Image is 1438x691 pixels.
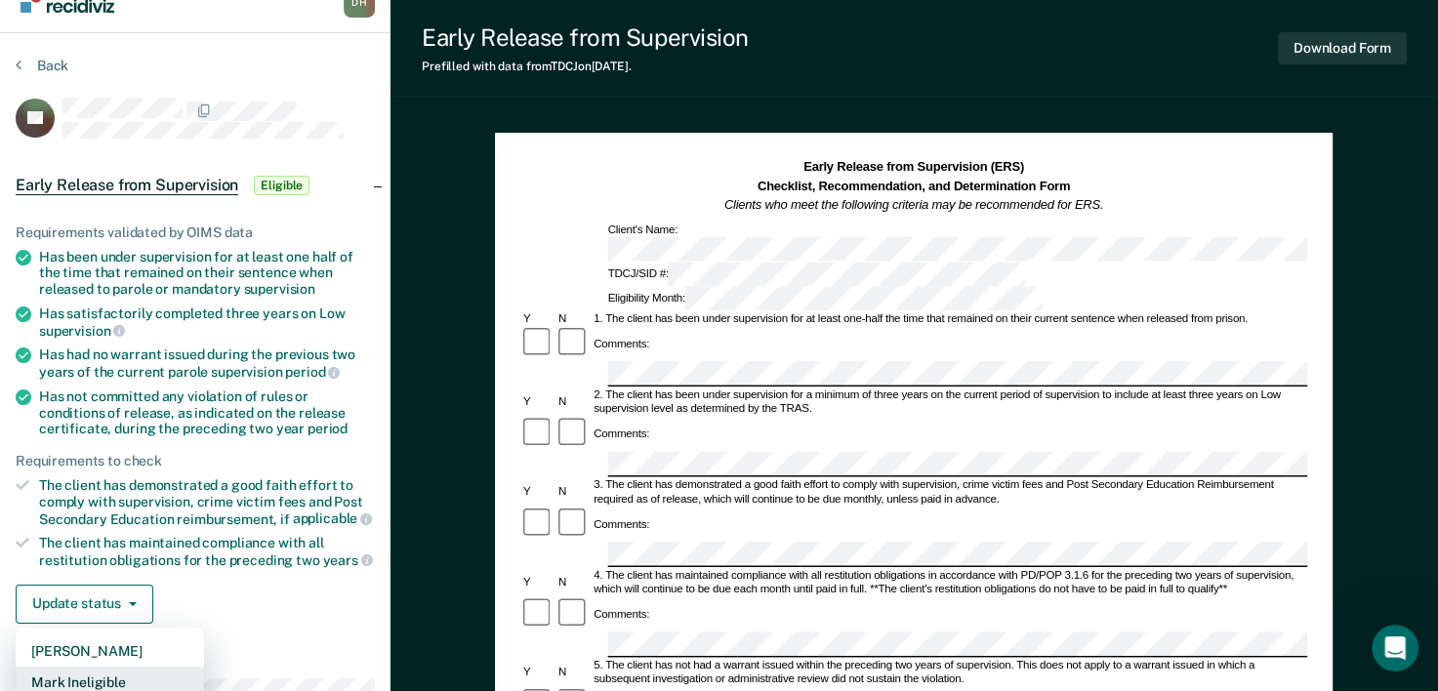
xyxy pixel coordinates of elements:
div: Y [520,576,555,589]
div: Has not committed any violation of rules or conditions of release, as indicated on the release ce... [39,388,375,437]
div: Comments: [592,337,653,350]
strong: Early Release from Supervision (ERS) [803,160,1024,174]
div: Comments: [592,427,653,441]
div: Y [520,395,555,409]
button: Update status [16,585,153,624]
span: applicable [293,510,372,526]
div: Y [520,486,555,500]
div: N [555,667,591,680]
div: Early Release from Supervision [422,23,749,52]
button: [PERSON_NAME] [16,635,204,667]
span: supervision [244,281,315,297]
span: period [285,364,340,380]
div: Comments: [592,607,653,621]
div: Has been under supervision for at least one half of the time that remained on their sentence when... [39,249,375,298]
em: Clients who meet the following criteria may be recommended for ERS. [724,198,1103,212]
div: The client has demonstrated a good faith effort to comply with supervision, crime victim fees and... [39,477,375,527]
div: N [555,576,591,589]
div: N [555,486,591,500]
span: Eligible [254,176,309,195]
span: period [308,421,348,436]
div: Comments: [592,517,653,531]
div: 4. The client has maintained compliance with all restitution obligations in accordance with PD/PO... [592,569,1308,597]
div: Eligibility Month: [605,287,1045,311]
span: supervision [39,323,125,339]
div: N [555,312,591,326]
iframe: Intercom live chat [1372,625,1418,671]
button: Back [16,57,68,74]
div: Requirements validated by OIMS data [16,224,375,241]
div: Requirements to check [16,453,375,469]
div: 2. The client has been under supervision for a minimum of three years on the current period of su... [592,388,1308,417]
div: 5. The client has not had a warrant issued within the preceding two years of supervision. This do... [592,659,1308,687]
div: Y [520,312,555,326]
div: 1. The client has been under supervision for at least one-half the time that remained on their cu... [592,312,1308,326]
div: The client has maintained compliance with all restitution obligations for the preceding two [39,535,375,568]
div: Has had no warrant issued during the previous two years of the current parole supervision [39,346,375,380]
div: Y [520,667,555,680]
button: Download Form [1278,32,1407,64]
span: Early Release from Supervision [16,176,238,195]
div: TDCJ/SID #: [605,263,1028,287]
span: years [323,552,373,568]
div: Has satisfactorily completed three years on Low [39,305,375,339]
div: Prefilled with data from TDCJ on [DATE] . [422,60,749,73]
div: 3. The client has demonstrated a good faith effort to comply with supervision, crime victim fees ... [592,479,1308,508]
div: N [555,395,591,409]
strong: Checklist, Recommendation, and Determination Form [758,179,1070,192]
